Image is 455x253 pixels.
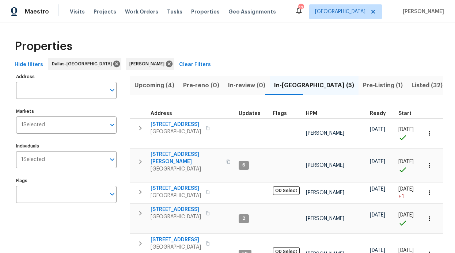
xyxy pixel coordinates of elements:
span: 6 [239,162,248,168]
button: Open [107,85,117,95]
span: Start [398,111,412,116]
span: Geo Assignments [228,8,276,15]
span: HPM [306,111,317,116]
span: [DATE] [398,187,414,192]
span: Work Orders [125,8,158,15]
label: Markets [16,109,117,114]
span: [STREET_ADDRESS] [151,121,201,128]
span: [GEOGRAPHIC_DATA] [315,8,365,15]
span: Maestro [25,8,49,15]
td: Project started on time [395,204,421,234]
button: Open [107,154,117,165]
span: Updates [239,111,261,116]
div: 23 [298,4,303,12]
span: Clear Filters [179,60,211,69]
span: OD Select [273,186,300,195]
span: Projects [94,8,116,15]
span: [GEOGRAPHIC_DATA] [151,244,201,251]
span: Pre-Listing (1) [363,80,403,91]
span: [PERSON_NAME] [306,131,344,136]
div: Earliest renovation start date (first business day after COE or Checkout) [370,111,393,116]
span: 1 Selected [21,157,45,163]
button: Hide filters [12,58,46,72]
span: Hide filters [15,60,43,69]
div: [PERSON_NAME] [126,58,174,70]
span: [STREET_ADDRESS] [151,206,201,213]
span: [PERSON_NAME] [306,190,344,195]
button: Clear Filters [176,58,214,72]
span: [GEOGRAPHIC_DATA] [151,192,201,199]
span: [DATE] [398,127,414,132]
span: [DATE] [370,248,385,253]
span: Flags [273,111,287,116]
span: [STREET_ADDRESS][PERSON_NAME] [151,151,222,165]
span: [STREET_ADDRESS] [151,185,201,192]
span: [STREET_ADDRESS] [151,236,201,244]
td: Project started on time [395,118,421,148]
button: Open [107,120,117,130]
span: [DATE] [398,248,414,253]
label: Address [16,74,117,79]
span: [PERSON_NAME] [306,163,344,168]
span: Visits [70,8,85,15]
span: [GEOGRAPHIC_DATA] [151,128,201,135]
span: [DATE] [370,187,385,192]
span: [DATE] [398,212,414,218]
span: Ready [370,111,386,116]
span: Properties [15,43,72,50]
label: Flags [16,179,117,183]
span: In-review (0) [228,80,265,91]
span: + 1 [398,193,404,200]
span: [PERSON_NAME] [129,60,167,68]
span: Address [151,111,172,116]
span: [PERSON_NAME] [306,216,344,221]
td: Project started on time [395,149,421,182]
span: Tasks [167,9,182,14]
td: Project started 1 days late [395,183,421,203]
label: Individuals [16,144,117,148]
span: 1 Selected [21,122,45,128]
span: Upcoming (4) [134,80,174,91]
button: Open [107,189,117,199]
span: Listed (32) [412,80,443,91]
span: [GEOGRAPHIC_DATA] [151,213,201,221]
div: Dallas-[GEOGRAPHIC_DATA] [48,58,121,70]
span: Pre-reno (0) [183,80,219,91]
div: Actual renovation start date [398,111,418,116]
span: [GEOGRAPHIC_DATA] [151,165,222,173]
span: [DATE] [370,127,385,132]
span: [DATE] [398,159,414,164]
span: [PERSON_NAME] [400,8,444,15]
span: 2 [239,215,248,222]
span: In-[GEOGRAPHIC_DATA] (5) [274,80,354,91]
span: Properties [191,8,220,15]
span: Dallas-[GEOGRAPHIC_DATA] [52,60,115,68]
span: [DATE] [370,212,385,218]
span: [DATE] [370,159,385,164]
